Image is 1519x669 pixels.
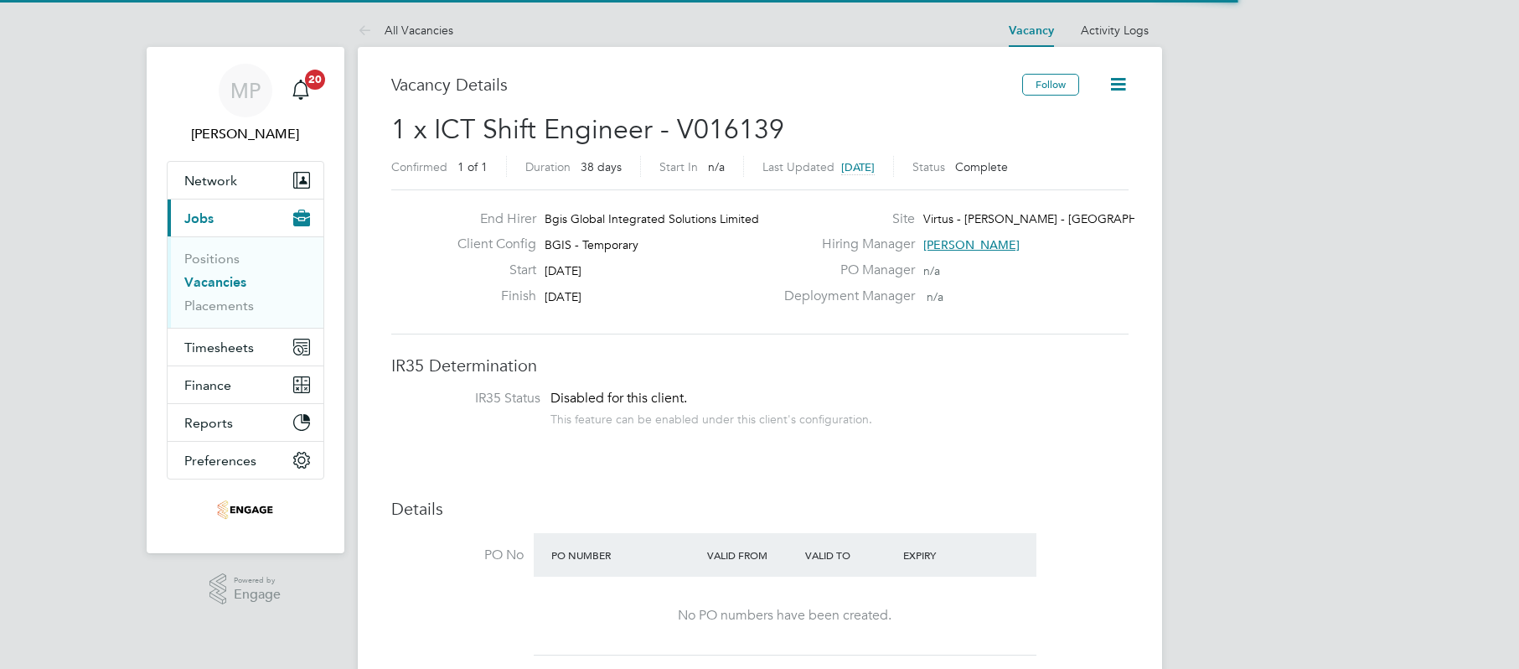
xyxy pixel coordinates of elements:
[209,573,281,605] a: Powered byEngage
[1022,74,1079,96] button: Follow
[184,453,256,469] span: Preferences
[230,80,261,101] span: MP
[774,236,915,253] label: Hiring Manager
[444,262,536,279] label: Start
[841,160,875,174] span: [DATE]
[1009,23,1054,38] a: Vacancy
[1081,23,1149,38] a: Activity Logs
[444,210,536,228] label: End Hirer
[184,274,246,290] a: Vacancies
[184,340,254,355] span: Timesheets
[167,496,324,523] a: Go to home page
[545,263,581,278] span: [DATE]
[167,124,324,144] span: Martin Paxman
[184,377,231,393] span: Finance
[408,390,540,407] label: IR35 Status
[774,262,915,279] label: PO Manager
[184,173,237,189] span: Network
[927,289,943,304] span: n/a
[444,236,536,253] label: Client Config
[912,159,945,174] label: Status
[234,573,281,588] span: Powered by
[545,289,581,304] span: [DATE]
[168,404,323,441] button: Reports
[923,237,1020,252] span: [PERSON_NAME]
[391,74,1022,96] h3: Vacancy Details
[305,70,325,90] span: 20
[525,159,571,174] label: Duration
[168,162,323,199] button: Network
[923,263,940,278] span: n/a
[581,159,622,174] span: 38 days
[391,547,524,564] label: PO No
[774,210,915,228] label: Site
[391,113,784,146] span: 1 x ICT Shift Engineer - V016139
[284,64,318,117] a: 20
[708,159,725,174] span: n/a
[444,288,536,305] label: Finish
[545,237,638,252] span: BGIS - Temporary
[955,159,1008,174] span: Complete
[550,407,872,427] div: This feature can be enabled under this client's configuration.
[457,159,488,174] span: 1 of 1
[659,159,698,174] label: Start In
[217,496,272,523] img: stallionrecruitment-logo-retina.png
[391,498,1129,520] h3: Details
[391,355,1129,376] h3: IR35 Determination
[168,236,323,328] div: Jobs
[168,329,323,366] button: Timesheets
[550,390,687,407] span: Disabled for this client.
[234,588,281,602] span: Engage
[550,607,1020,625] div: No PO numbers have been created.
[762,159,834,174] label: Last Updated
[147,47,344,553] nav: Main navigation
[923,211,1199,226] span: Virtus - [PERSON_NAME] - [GEOGRAPHIC_DATA] 2
[184,251,240,267] a: Positions
[547,540,704,570] div: PO Number
[184,210,214,226] span: Jobs
[184,415,233,431] span: Reports
[168,200,323,236] button: Jobs
[184,298,254,314] a: Placements
[168,442,323,479] button: Preferences
[703,540,801,570] div: Valid From
[167,64,324,144] a: MP[PERSON_NAME]
[391,159,447,174] label: Confirmed
[774,288,915,305] label: Deployment Manager
[358,23,453,38] a: All Vacancies
[899,540,997,570] div: Expiry
[545,211,759,226] span: Bgis Global Integrated Solutions Limited
[168,366,323,403] button: Finance
[801,540,899,570] div: Valid To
